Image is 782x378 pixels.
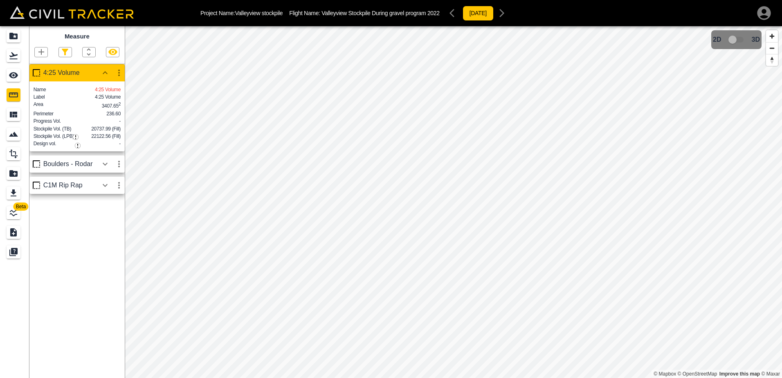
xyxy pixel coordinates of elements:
span: 3D model not uploaded yet [725,32,748,47]
a: Maxar [761,371,780,377]
p: Flight Name: [289,10,439,16]
img: Civil Tracker [10,6,134,19]
p: Project Name: Valleyview stockpile [200,10,283,16]
span: 3D [752,36,760,43]
span: Valleyview Stockpile During gravel program 2022 [321,10,440,16]
canvas: Map [125,26,782,378]
span: 2D [713,36,721,43]
button: Zoom out [766,42,778,54]
button: Zoom in [766,30,778,42]
a: OpenStreetMap [678,371,717,377]
a: Mapbox [654,371,676,377]
a: Map feedback [719,371,760,377]
button: Reset bearing to north [766,54,778,66]
button: [DATE] [463,6,494,21]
